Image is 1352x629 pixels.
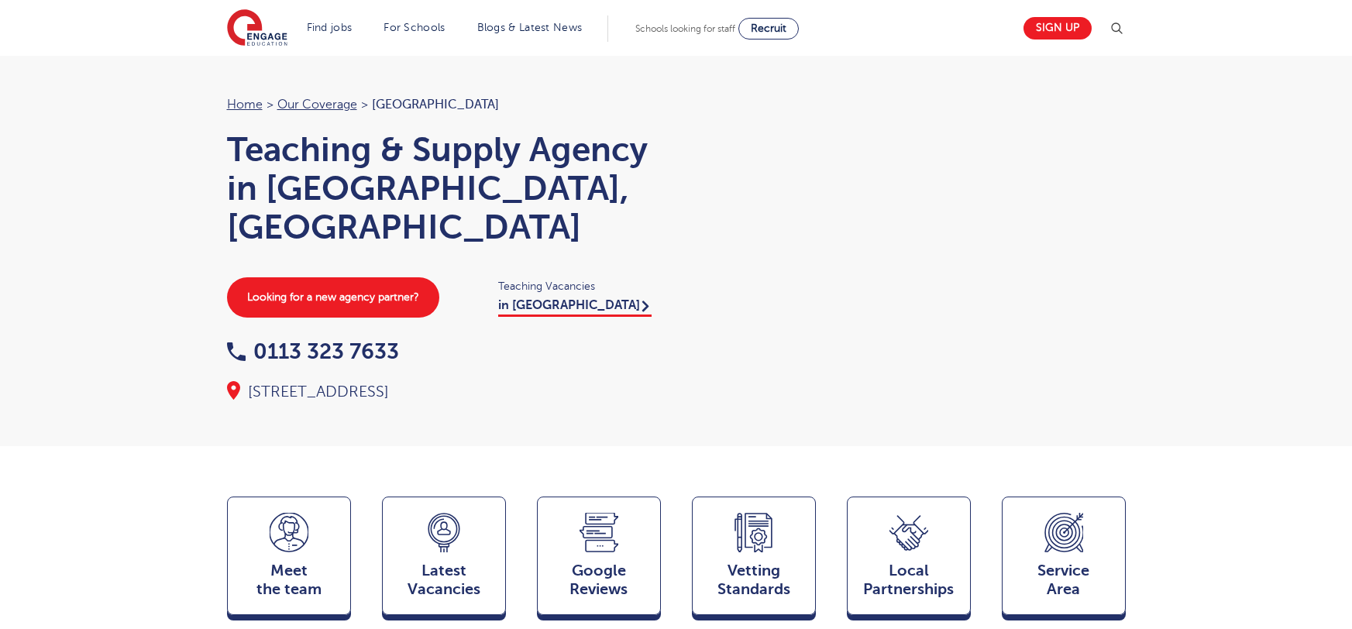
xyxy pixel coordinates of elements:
[227,95,661,115] nav: breadcrumb
[372,98,499,112] span: [GEOGRAPHIC_DATA]
[307,22,353,33] a: Find jobs
[267,98,273,112] span: >
[227,381,661,403] div: [STREET_ADDRESS]
[498,298,652,317] a: in [GEOGRAPHIC_DATA]
[384,22,445,33] a: For Schools
[1023,17,1092,40] a: Sign up
[751,22,786,34] span: Recruit
[361,98,368,112] span: >
[227,98,263,112] a: Home
[227,130,661,246] h1: Teaching & Supply Agency in [GEOGRAPHIC_DATA], [GEOGRAPHIC_DATA]
[390,562,497,599] span: Latest Vacancies
[635,23,735,34] span: Schools looking for staff
[382,497,506,622] a: LatestVacancies
[847,497,971,622] a: Local Partnerships
[1002,497,1126,622] a: ServiceArea
[227,9,287,48] img: Engage Education
[855,562,962,599] span: Local Partnerships
[537,497,661,622] a: GoogleReviews
[738,18,799,40] a: Recruit
[227,497,351,622] a: Meetthe team
[498,277,661,295] span: Teaching Vacancies
[227,339,399,363] a: 0113 323 7633
[236,562,342,599] span: Meet the team
[227,277,439,318] a: Looking for a new agency partner?
[1010,562,1117,599] span: Service Area
[692,497,816,622] a: VettingStandards
[277,98,357,112] a: Our coverage
[700,562,807,599] span: Vetting Standards
[477,22,583,33] a: Blogs & Latest News
[545,562,652,599] span: Google Reviews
